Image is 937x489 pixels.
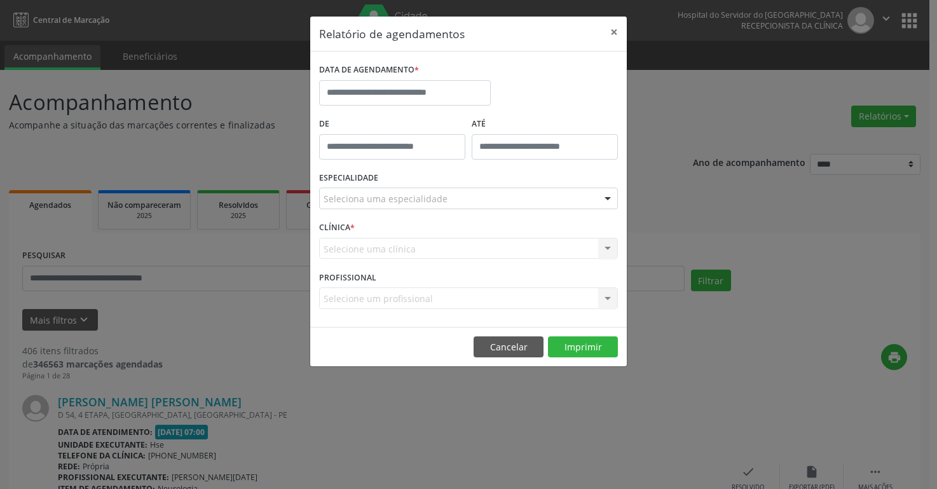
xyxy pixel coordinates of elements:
label: ESPECIALIDADE [319,169,378,188]
button: Imprimir [548,336,618,358]
label: De [319,114,465,134]
h5: Relatório de agendamentos [319,25,465,42]
label: CLÍNICA [319,218,355,238]
label: PROFISSIONAL [319,268,376,287]
label: DATA DE AGENDAMENTO [319,60,419,80]
button: Cancelar [474,336,544,358]
span: Seleciona uma especialidade [324,192,448,205]
label: ATÉ [472,114,618,134]
button: Close [601,17,627,48]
